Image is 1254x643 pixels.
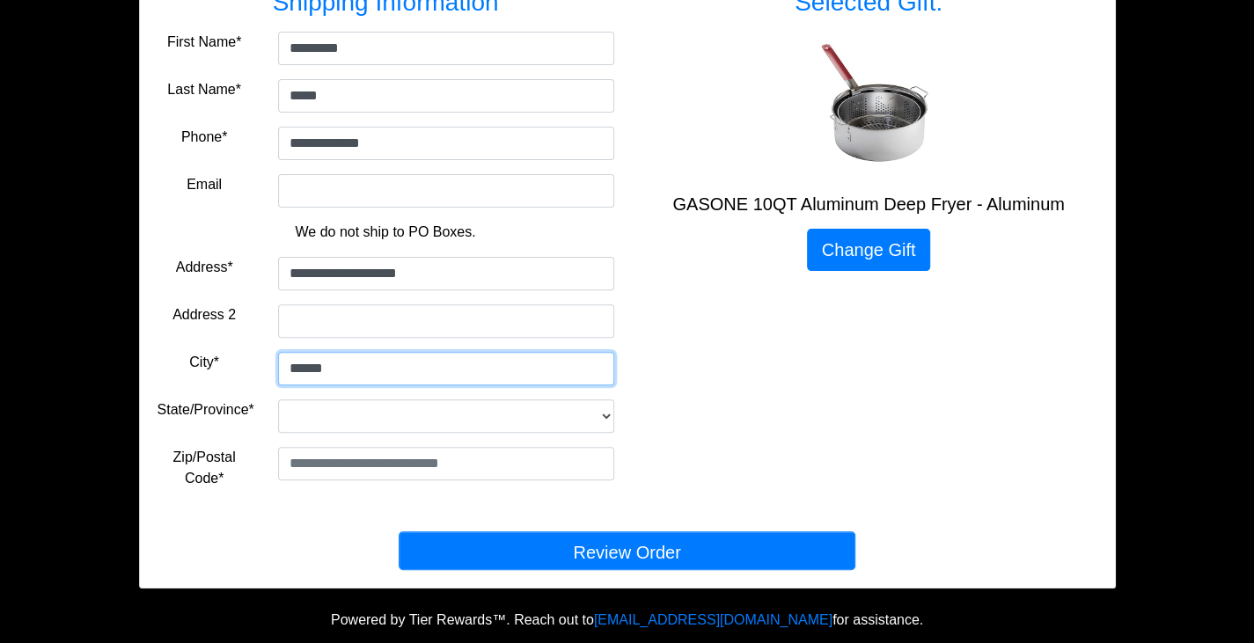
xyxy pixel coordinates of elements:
label: Email [187,174,222,195]
label: Zip/Postal Code* [158,447,252,489]
label: First Name* [167,32,241,53]
button: Review Order [399,531,855,570]
span: Powered by Tier Rewards™. Reach out to for assistance. [331,612,923,627]
a: [EMAIL_ADDRESS][DOMAIN_NAME] [594,612,832,627]
label: Address* [176,257,233,278]
label: Last Name* [167,79,241,100]
img: GASONE 10QT Aluminum Deep Fryer - Aluminum [798,39,939,179]
label: City* [189,352,219,373]
label: State/Province* [158,399,254,420]
h5: GASONE 10QT Aluminum Deep Fryer - Aluminum [641,194,1097,215]
label: Phone* [181,127,228,148]
a: Change Gift [807,229,931,271]
p: We do not ship to PO Boxes. [171,222,601,243]
label: Address 2 [172,304,236,325]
